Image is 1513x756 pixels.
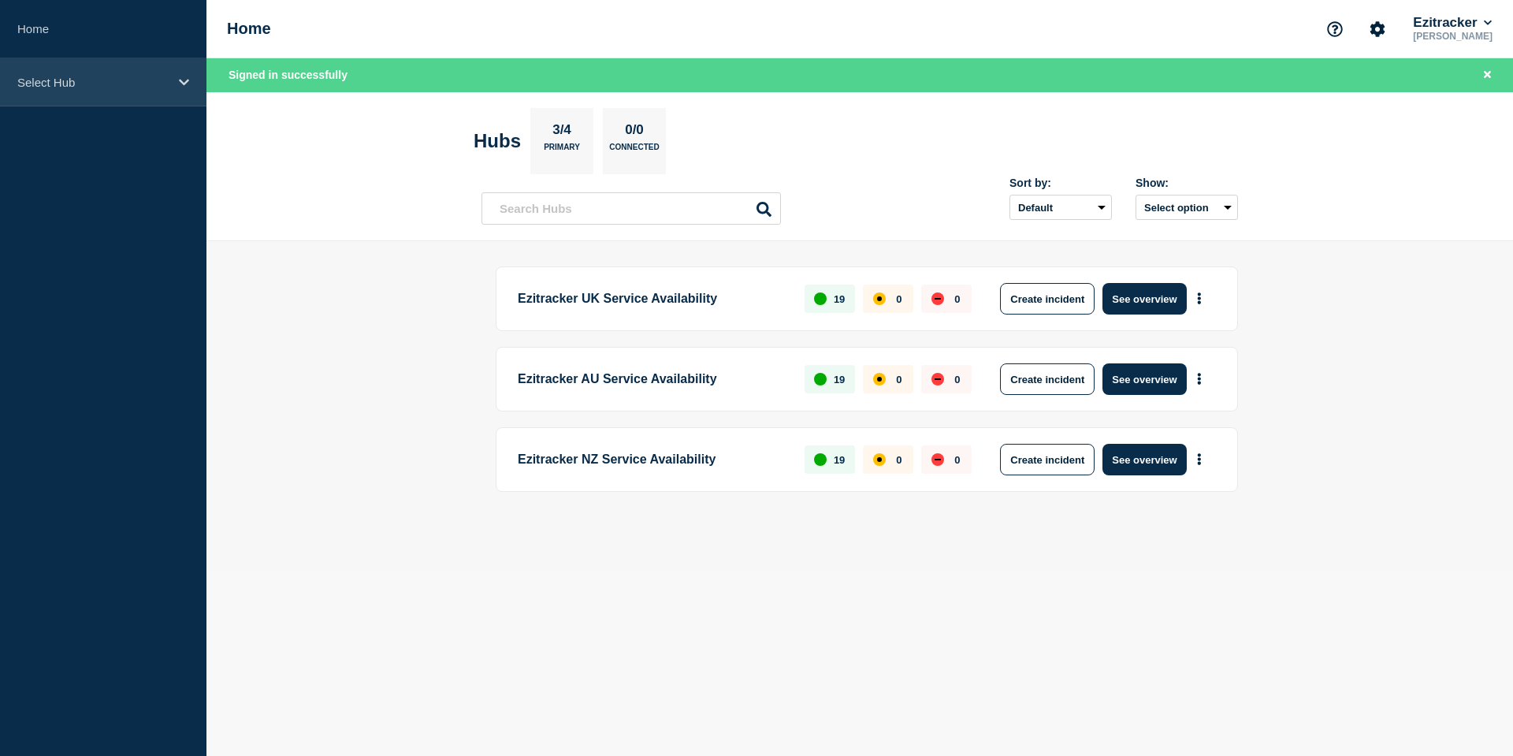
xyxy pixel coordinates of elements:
[1102,363,1186,395] button: See overview
[17,76,169,89] p: Select Hub
[954,454,960,466] p: 0
[1361,13,1394,46] button: Account settings
[481,192,781,225] input: Search Hubs
[619,122,650,143] p: 0/0
[1478,66,1497,84] button: Close banner
[544,143,580,159] p: Primary
[1102,283,1186,315] button: See overview
[1136,177,1238,189] div: Show:
[954,293,960,305] p: 0
[1410,31,1496,42] p: [PERSON_NAME]
[1410,15,1495,31] button: Ezitracker
[518,363,786,395] p: Ezitracker AU Service Availability
[873,453,886,466] div: affected
[896,374,901,385] p: 0
[609,143,659,159] p: Connected
[1189,445,1210,475] button: More actions
[954,374,960,385] p: 0
[834,293,845,305] p: 19
[896,293,901,305] p: 0
[1189,365,1210,394] button: More actions
[931,453,944,466] div: down
[547,122,578,143] p: 3/4
[1318,13,1351,46] button: Support
[814,373,827,385] div: up
[1102,444,1186,475] button: See overview
[931,292,944,305] div: down
[518,444,786,475] p: Ezitracker NZ Service Availability
[834,454,845,466] p: 19
[1000,363,1095,395] button: Create incident
[1009,177,1112,189] div: Sort by:
[1189,285,1210,314] button: More actions
[814,292,827,305] div: up
[873,373,886,385] div: affected
[1136,195,1238,220] button: Select option
[1000,283,1095,315] button: Create incident
[931,373,944,385] div: down
[814,453,827,466] div: up
[229,69,348,81] span: Signed in successfully
[834,374,845,385] p: 19
[896,454,901,466] p: 0
[518,283,786,315] p: Ezitracker UK Service Availability
[474,130,521,152] h2: Hubs
[873,292,886,305] div: affected
[1000,444,1095,475] button: Create incident
[227,20,271,38] h1: Home
[1009,195,1112,220] select: Sort by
